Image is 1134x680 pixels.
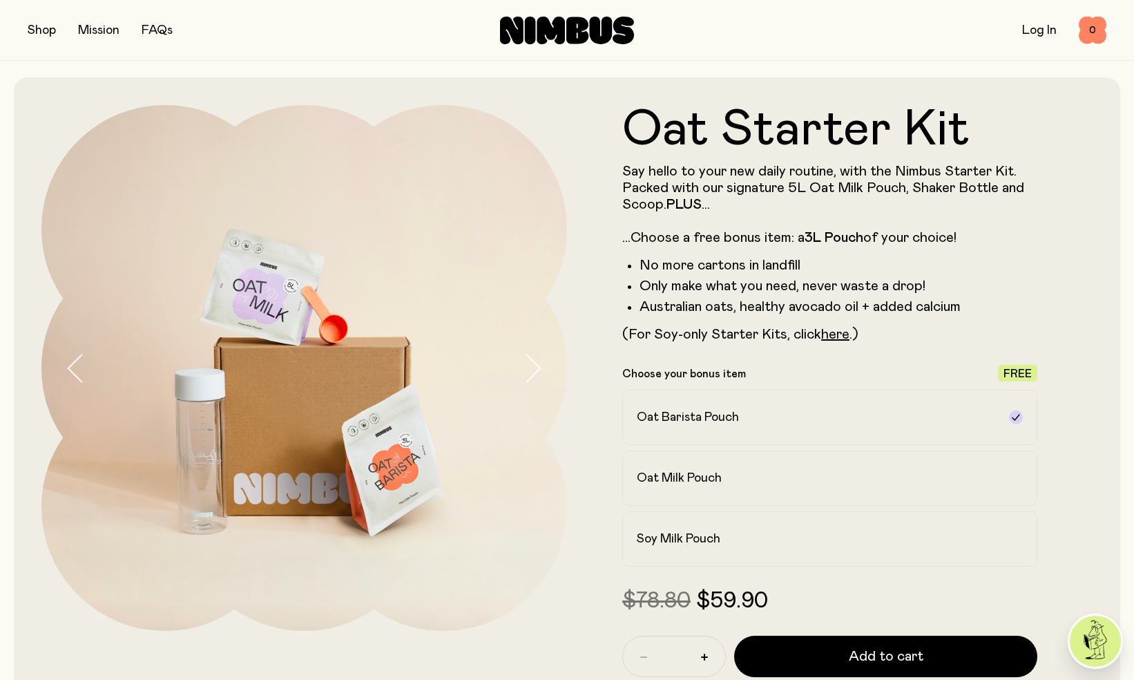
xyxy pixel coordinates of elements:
p: Choose your bonus item [622,367,746,381]
button: 0 [1079,17,1106,44]
a: here [821,328,849,341]
strong: PLUS [666,198,702,211]
a: FAQs [142,24,173,37]
span: $59.90 [696,590,768,612]
strong: 3L [805,231,821,245]
a: Log In [1022,24,1057,37]
strong: Pouch [825,231,863,245]
button: Add to cart [734,636,1037,677]
h2: Oat Milk Pouch [637,470,722,487]
a: Mission [78,24,119,37]
p: (For Soy-only Starter Kits, click .) [622,326,1037,343]
h2: Soy Milk Pouch [637,531,720,547]
h1: Oat Starter Kit [622,105,1037,155]
img: agent [1070,616,1121,667]
span: $78.80 [622,590,691,612]
h2: Oat Barista Pouch [637,409,739,426]
li: Only make what you need, never waste a drop! [640,278,1037,294]
p: Say hello to your new daily routine, with the Nimbus Starter Kit. Packed with our signature 5L Oa... [622,163,1037,246]
li: Australian oats, healthy avocado oil + added calcium [640,299,1037,315]
li: No more cartons in landfill [640,257,1037,274]
span: Free [1003,368,1032,379]
span: Add to cart [849,647,923,666]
